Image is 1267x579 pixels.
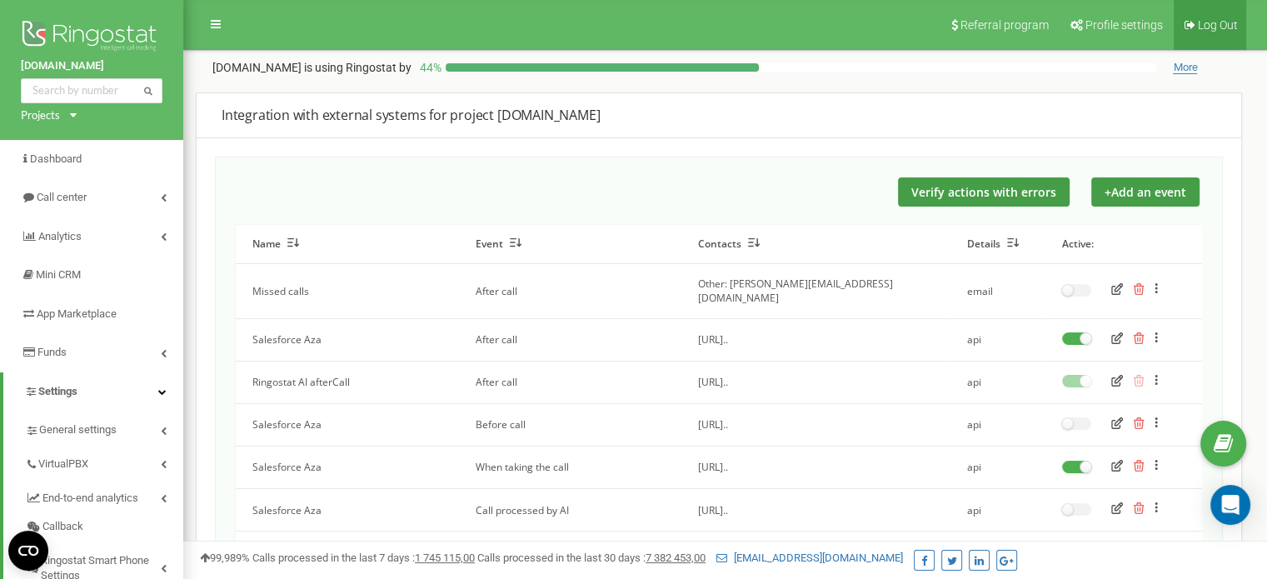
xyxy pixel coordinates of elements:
button: Verify actions with errors [898,177,1070,207]
u: 7 382 453,00 [646,552,706,564]
td: api [950,489,1045,532]
span: Calls processed in the last 7 days : [252,552,475,564]
span: Mini CRM [36,268,81,281]
td: Call processed by AI [459,489,681,532]
td: api [950,532,1045,574]
td: Ringostat AI afterCall [236,361,459,403]
a: [DOMAIN_NAME] [21,58,162,74]
p: 44 % [412,59,446,76]
div: Open Intercom Messenger [1210,485,1250,525]
button: Name [252,237,299,251]
button: Event [476,237,521,251]
span: Settings [38,385,77,397]
a: [EMAIL_ADDRESS][DOMAIN_NAME] [716,552,903,564]
span: App Marketplace [37,307,117,320]
span: End-to-end analytics [42,491,138,507]
u: 1 745 115,00 [415,552,475,564]
span: Dashboard [30,152,82,165]
td: Before call [459,403,681,446]
span: More [1173,61,1197,74]
a: General settings [25,411,183,445]
td: When taking the call [459,446,681,488]
td: Salesforce Aza [236,318,459,361]
span: General settings [39,422,117,438]
button: Active: [1062,237,1094,251]
span: 99,989% [200,552,250,564]
span: Call center [37,191,87,203]
td: email [950,264,1045,318]
span: [URL].. [698,460,728,474]
a: VirtualPBX [25,445,183,479]
td: After call [459,361,681,403]
span: Callback [42,519,83,535]
td: Salesforce Aza [236,403,459,446]
div: Projects [21,107,60,123]
span: Referral program [960,18,1049,32]
span: VirtualPBX [38,457,88,472]
input: Search by number [21,78,162,103]
span: Log Out [1198,18,1238,32]
div: Integration with external systems for project [DOMAIN_NAME] [222,106,1216,125]
span: Funds [37,346,67,358]
td: After outgoing call [459,532,681,574]
p: [DOMAIN_NAME] [212,59,412,76]
span: Profile settings [1085,18,1163,32]
button: +Add an event [1091,177,1200,207]
td: api [950,403,1045,446]
td: Ringostat AI afterOutCall [236,532,459,574]
td: Missed calls [236,264,459,318]
span: Analytics [38,230,82,242]
td: Salesforce Aza [236,446,459,488]
span: [URL].. [698,332,728,347]
td: api [950,361,1045,403]
td: Other: [PERSON_NAME][EMAIL_ADDRESS][DOMAIN_NAME] [681,264,950,318]
a: End-to-end analytics [25,479,183,513]
span: [URL].. [698,375,728,389]
span: Calls processed in the last 30 days : [477,552,706,564]
img: Ringostat logo [21,17,162,58]
span: [URL].. [698,503,728,517]
td: After call [459,318,681,361]
a: Callback [25,512,183,542]
span: is using Ringostat by [304,61,412,74]
td: Salesforce Aza [236,489,459,532]
span: [URL].. [698,417,728,432]
td: api [950,446,1045,488]
button: Open CMP widget [8,531,48,571]
a: Settings [3,372,183,412]
button: Details [967,237,1019,251]
button: Contacts [698,237,760,251]
td: After call [459,264,681,318]
td: api [950,318,1045,361]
